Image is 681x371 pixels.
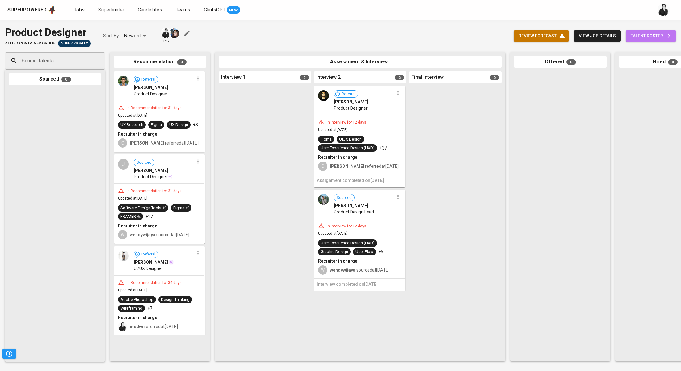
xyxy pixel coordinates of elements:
[334,99,368,105] span: [PERSON_NAME]
[380,145,387,151] p: +37
[169,122,188,128] div: UX Design
[318,265,327,275] div: W
[124,105,184,111] div: In Recommendation for 31 days
[370,178,384,183] span: [DATE]
[114,56,206,68] div: Recommendation
[626,30,676,42] a: talent roster
[130,324,178,329] span: referred at [DATE]
[118,138,127,148] div: C
[120,214,141,220] div: FRAMER
[339,91,358,97] span: Referral
[118,322,127,331] img: medwi@glints.com
[74,6,86,14] a: Jobs
[173,205,189,211] div: Figma
[330,268,355,272] b: wendywijaya
[321,240,375,246] div: User Experience Design (UXD)
[177,59,187,65] span: 3
[490,75,499,80] span: 0
[145,213,153,220] p: +17
[364,282,378,287] span: [DATE]
[58,40,91,47] div: Pending Client’s Feedback
[169,260,174,265] img: magic_wand.svg
[118,132,158,137] b: Recruiter in charge:
[134,84,168,91] span: [PERSON_NAME]
[334,209,374,215] span: Product Design Lead
[61,77,71,82] span: 0
[118,223,158,228] b: Recruiter in charge:
[134,167,168,174] span: [PERSON_NAME]
[204,7,225,13] span: GlintsGPT
[120,297,153,303] div: Adobe Photoshop
[130,141,164,145] b: [PERSON_NAME]
[58,40,91,46] span: Non-Priority
[318,194,329,205] img: 01dc8b179251c6a995d760c0a5aa6eec.jpeg
[574,30,621,42] button: view job details
[334,195,354,201] span: Sourced
[204,6,240,14] a: GlintsGPT NEW
[151,122,162,128] div: Figma
[120,205,166,211] div: Software Design Tools
[134,91,167,97] span: Product Designer
[514,30,569,42] button: review forecast
[98,6,125,14] a: Superhunter
[161,297,190,303] div: Design Thinking
[176,7,190,13] span: Teams
[130,324,143,329] b: medwi
[170,28,179,38] img: diazagista@glints.com
[176,6,191,14] a: Teams
[139,77,158,82] span: Referral
[5,25,91,40] div: Product Designer
[355,249,373,255] div: User Flow
[318,162,327,171] div: C
[395,75,404,80] span: 2
[318,155,359,160] b: Recruiter in charge:
[118,251,129,261] img: 6eb899b56ce2bae9359b2eaaf32f1583.jpeg
[134,160,154,166] span: Sourced
[318,231,347,236] span: Updated at [DATE]
[316,74,341,81] span: Interview 2
[102,60,103,61] button: Open
[314,86,405,187] div: Referral[PERSON_NAME]Product DesignerIn Interview for 12 daysUpdated at[DATE]FigmaUIUX DesignUser...
[519,32,564,40] span: review forecast
[98,7,124,13] span: Superhunter
[514,56,607,68] div: Offered
[118,113,147,118] span: Updated at [DATE]
[161,28,171,38] img: medwi@glints.com
[118,196,147,200] span: Updated at [DATE]
[318,259,359,263] b: Recruiter in charge:
[139,251,158,257] span: Referral
[334,105,368,111] span: Product Designer
[130,232,155,237] b: wendywijaya
[124,30,148,42] div: Newest
[138,7,162,13] span: Candidates
[330,164,364,169] b: [PERSON_NAME]
[9,73,101,85] div: Sourced
[318,128,347,132] span: Updated at [DATE]
[147,305,152,311] p: +7
[321,137,332,142] div: Figma
[124,280,184,285] div: In Recommendation for 34 days
[317,281,402,288] h6: Interview completed on
[321,249,348,255] div: Graphic Design
[339,137,362,142] div: UIUX Design
[103,32,119,40] p: Sort By
[2,349,16,359] button: Pipeline Triggers
[120,122,143,128] div: UX Research
[114,71,205,152] div: Referral[PERSON_NAME]Product DesignerIn Recommendation for 31 daysUpdated at[DATE]UX ResearchFigm...
[631,32,671,40] span: talent roster
[118,159,129,170] div: J
[668,59,678,65] span: 0
[317,177,402,184] h6: Assignment completed on
[138,6,163,14] a: Candidates
[330,164,399,169] span: referred at [DATE]
[411,74,444,81] span: Final Interview
[318,90,329,101] img: 5922dfcf7750e4bea1b25e5671a7fbe5.jpg
[48,5,56,15] img: app logo
[134,259,168,265] span: [PERSON_NAME]
[314,190,405,291] div: Sourced[PERSON_NAME]Product Design LeadIn Interview for 12 daysUpdated at[DATE]User Experience De...
[7,5,56,15] a: Superpoweredapp logo
[300,75,309,80] span: 0
[161,28,171,44] div: pic
[7,6,47,14] div: Superpowered
[120,306,142,311] div: Wireframing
